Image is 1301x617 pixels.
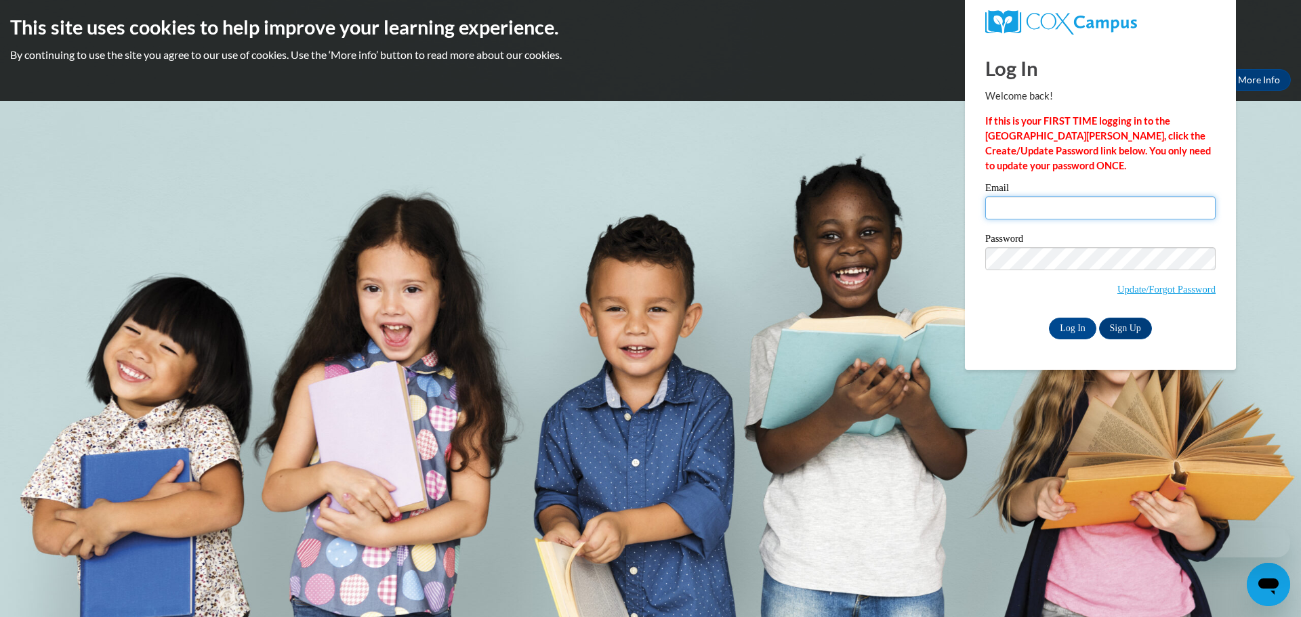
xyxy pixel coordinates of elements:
h2: This site uses cookies to help improve your learning experience. [10,14,1291,41]
input: Log In [1049,318,1096,339]
label: Email [985,183,1216,196]
p: Welcome back! [985,89,1216,104]
iframe: Message from company [1184,528,1290,557]
a: Sign Up [1099,318,1152,339]
a: COX Campus [985,10,1216,35]
img: COX Campus [985,10,1137,35]
a: More Info [1227,69,1291,91]
h1: Log In [985,54,1216,82]
label: Password [985,234,1216,247]
strong: If this is your FIRST TIME logging in to the [GEOGRAPHIC_DATA][PERSON_NAME], click the Create/Upd... [985,115,1211,171]
p: By continuing to use the site you agree to our use of cookies. Use the ‘More info’ button to read... [10,47,1291,62]
iframe: Button to launch messaging window [1247,563,1290,606]
a: Update/Forgot Password [1117,284,1216,295]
